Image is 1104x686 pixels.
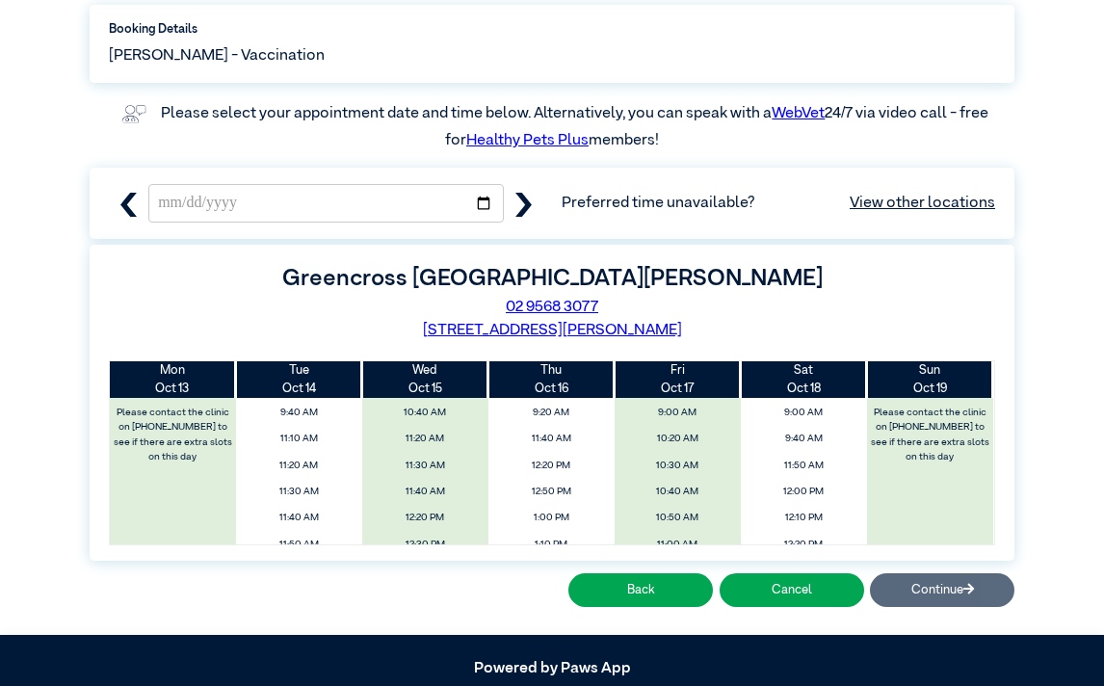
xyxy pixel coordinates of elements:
[850,192,995,215] a: View other locations
[619,534,735,556] span: 11:00 AM
[868,402,991,468] label: Please contact the clinic on [PHONE_NUMBER] to see if there are extra slots on this day
[772,106,825,121] a: WebVet
[236,361,362,398] th: Oct 14
[619,455,735,477] span: 10:30 AM
[746,507,861,529] span: 12:10 PM
[568,573,713,607] button: Back
[161,106,991,148] label: Please select your appointment date and time below. Alternatively, you can speak with a 24/7 via ...
[242,402,357,424] span: 9:40 AM
[110,361,236,398] th: Oct 13
[90,660,1014,678] h5: Powered by Paws App
[242,481,357,503] span: 11:30 AM
[109,20,995,39] label: Booking Details
[493,534,609,556] span: 1:10 PM
[242,428,357,450] span: 11:10 AM
[867,361,993,398] th: Oct 19
[493,455,609,477] span: 12:20 PM
[746,534,861,556] span: 12:20 PM
[746,428,861,450] span: 9:40 AM
[116,98,152,129] img: vet
[466,133,589,148] a: Healthy Pets Plus
[615,361,741,398] th: Oct 17
[562,192,995,215] span: Preferred time unavailable?
[746,402,861,424] span: 9:00 AM
[423,323,682,338] a: [STREET_ADDRESS][PERSON_NAME]
[619,402,735,424] span: 9:00 AM
[367,481,483,503] span: 11:40 AM
[493,481,609,503] span: 12:50 PM
[367,534,483,556] span: 12:30 PM
[493,428,609,450] span: 11:40 AM
[488,361,615,398] th: Oct 16
[619,428,735,450] span: 10:20 AM
[362,361,488,398] th: Oct 15
[741,361,867,398] th: Oct 18
[367,428,483,450] span: 11:20 AM
[242,507,357,529] span: 11:40 AM
[282,267,823,290] label: Greencross [GEOGRAPHIC_DATA][PERSON_NAME]
[506,300,598,315] a: 02 9568 3077
[367,402,483,424] span: 10:40 AM
[112,402,235,468] label: Please contact the clinic on [PHONE_NUMBER] to see if there are extra slots on this day
[493,507,609,529] span: 1:00 PM
[109,44,325,67] span: [PERSON_NAME] - Vaccination
[746,481,861,503] span: 12:00 PM
[619,481,735,503] span: 10:40 AM
[619,507,735,529] span: 10:50 AM
[493,402,609,424] span: 9:20 AM
[367,507,483,529] span: 12:20 PM
[367,455,483,477] span: 11:30 AM
[242,534,357,556] span: 11:50 AM
[242,455,357,477] span: 11:20 AM
[746,455,861,477] span: 11:50 AM
[720,573,864,607] button: Cancel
